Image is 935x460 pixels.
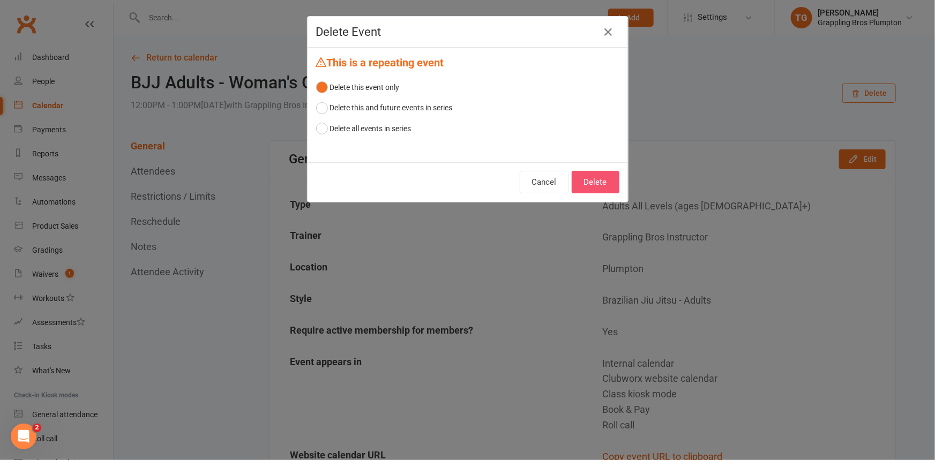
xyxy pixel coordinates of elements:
iframe: Intercom live chat [11,424,36,449]
button: Close [600,24,617,41]
span: 2 [33,424,41,432]
button: Delete this event only [316,77,400,97]
h4: This is a repeating event [316,56,619,69]
button: Delete all events in series [316,118,412,139]
h4: Delete Event [316,25,619,39]
button: Delete [572,171,619,193]
button: Cancel [520,171,569,193]
button: Delete this and future events in series [316,97,453,118]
